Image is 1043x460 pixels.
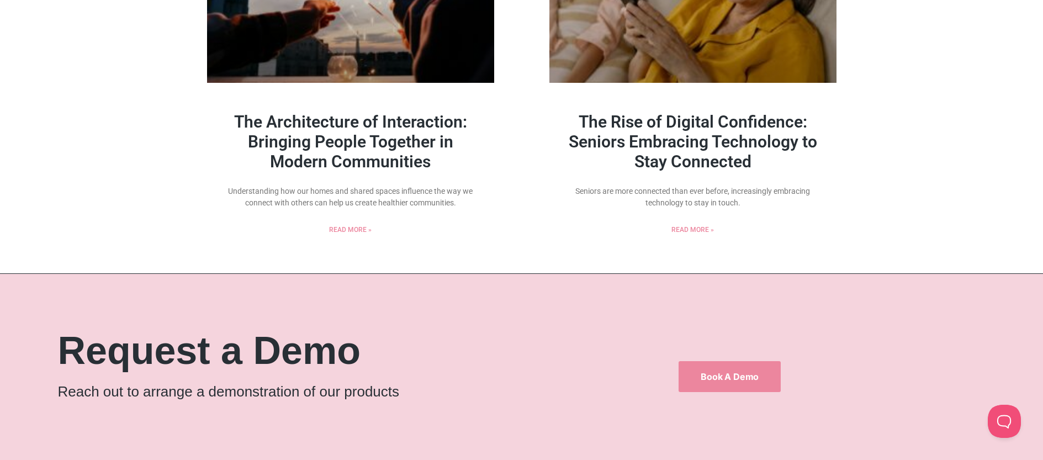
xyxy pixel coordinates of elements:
[57,331,616,370] h2: Request a Demo
[569,112,817,171] a: The Rise of Digital Confidence: Seniors Embracing Technology to Stay Connected
[329,225,372,235] a: Read more about The Architecture of Interaction: Bringing People Together in Modern Communities
[566,186,820,209] p: Seniors are more connected than ever before, increasingly embracing technology to stay in touch.
[988,405,1021,438] iframe: Toggle Customer Support
[57,381,616,403] p: Reach out to arrange a demonstration of our products
[671,225,714,235] a: Read more about The Rise of Digital Confidence: Seniors Embracing Technology to Stay Connected
[679,361,781,392] a: Book a Demo
[234,112,467,171] a: The Architecture of Interaction: Bringing People Together in Modern Communities
[701,372,759,381] span: Book a Demo
[224,186,478,209] p: Understanding how our homes and shared spaces influence the way we connect with others can help u...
